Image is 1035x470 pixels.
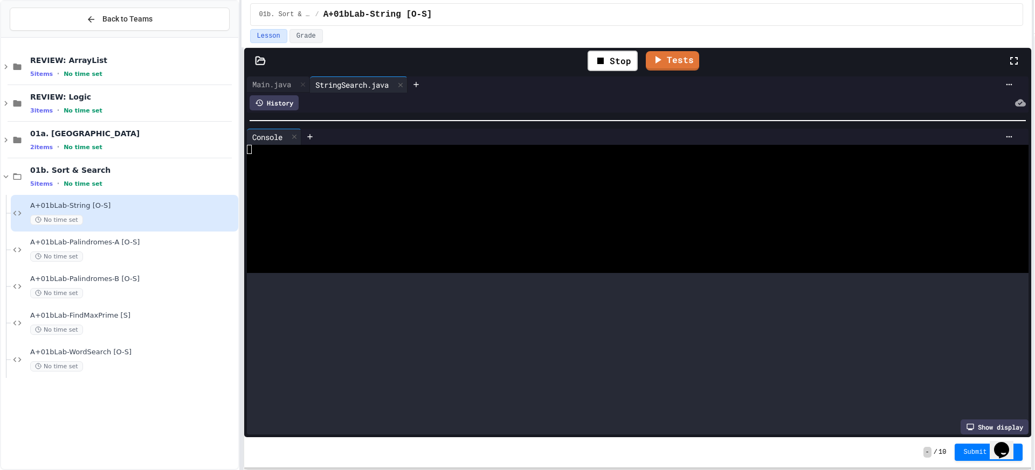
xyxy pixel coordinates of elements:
[955,444,1023,461] button: Submit Answer
[323,8,432,21] span: A+01bLab-String [O-S]
[259,10,311,19] span: 01b. Sort & Search
[30,201,236,211] span: A+01bLab-String [O-S]
[963,448,1014,457] span: Submit Answer
[923,447,931,458] span: -
[64,144,102,151] span: No time set
[10,8,230,31] button: Back to Teams
[30,71,53,78] span: 5 items
[57,143,59,151] span: •
[30,165,236,175] span: 01b. Sort & Search
[30,129,236,138] span: 01a. [GEOGRAPHIC_DATA]
[30,275,236,284] span: A+01bLab-Palindromes-B [O-S]
[990,427,1024,459] iframe: chat widget
[64,180,102,187] span: No time set
[646,51,699,71] a: Tests
[30,238,236,247] span: A+01bLab-Palindromes-A [O-S]
[30,325,83,335] span: No time set
[30,180,53,187] span: 5 items
[64,71,102,78] span: No time set
[30,361,83,371] span: No time set
[588,51,638,71] div: Stop
[30,348,236,357] span: A+01bLab-WordSearch [O-S]
[30,144,53,151] span: 2 items
[250,29,287,43] button: Lesson
[30,311,236,320] span: A+01bLab-FindMaxPrime [S]
[57,106,59,115] span: •
[30,55,236,65] span: REVIEW: ArrayList
[30,92,236,102] span: REVIEW: Logic
[315,10,319,19] span: /
[30,215,83,225] span: No time set
[934,448,937,457] span: /
[57,69,59,78] span: •
[64,107,102,114] span: No time set
[30,107,53,114] span: 3 items
[57,179,59,188] span: •
[102,13,153,25] span: Back to Teams
[30,288,83,298] span: No time set
[289,29,323,43] button: Grade
[30,251,83,262] span: No time set
[939,448,946,457] span: 10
